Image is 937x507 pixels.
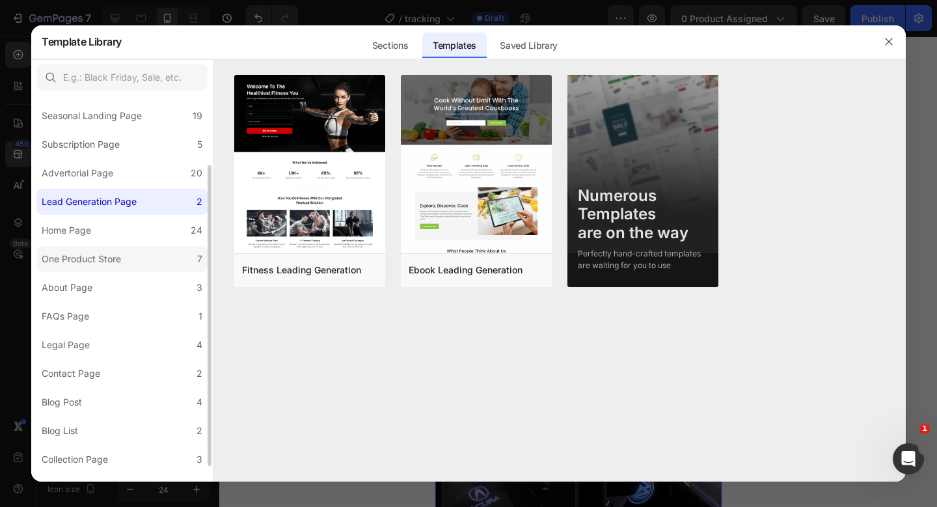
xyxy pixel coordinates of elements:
div: Legal Page [42,337,90,353]
div: About Page [42,280,92,295]
div: Lead Generation Page [42,194,137,210]
strong: Alerte batterie faible envoyée sur votre smartphone. [20,281,244,292]
div: One Product Store [42,251,121,267]
div: 5 [197,137,202,152]
div: 2 [197,423,202,439]
div: Home Page [42,223,91,238]
img: gempages_563547463047185170-be30e75f-c3fb-4c00-8c08-a8493655dc84.png [163,340,310,487]
span: Popup 1 [267,195,280,228]
div: Advertorial Page [42,165,113,181]
div: Blog Post [42,394,82,410]
img: gempages_563547463047185170-a768bc58-2312-46cb-b9a7-d774bdf382a9.png [1,340,148,487]
div: Fitness Leading Generation [242,262,361,278]
div: Ebook Leading Generation [409,262,523,278]
div: Contact Page [42,366,100,381]
span: Popup 2 [267,241,280,276]
div: 3 [197,452,202,467]
div: Numerous Templates are on the way [578,187,708,243]
div: Subscription Page [42,137,120,152]
iframe: Intercom live chat [893,443,924,474]
div: 2 [197,194,202,210]
div: Marquee [16,322,55,333]
div: Sections [362,33,418,59]
div: Perfectly hand-crafted templates are waiting for you to use [578,248,708,271]
div: 1 [198,480,202,496]
div: Quiz Page [42,480,86,496]
img: fitness2.png [234,75,385,405]
div: 7 [197,251,202,267]
div: Collection Page [42,452,108,467]
div: 3 [197,280,202,295]
div: Blog List [42,423,78,439]
div: FAQs Page [42,308,89,324]
strong: TRACKSAFE™ a été conçu pour protéger votre voiture sur la durée. [20,182,252,210]
span: 1 [919,424,930,434]
div: Templates [422,33,487,59]
h2: Template Library [42,25,122,59]
div: 20 [191,165,202,181]
div: Saved Library [489,33,568,59]
div: 4 [197,337,202,353]
div: 1 [198,308,202,324]
strong: Autonomie prolongée → pas besoin de recharger tout le temps. [20,232,257,259]
span: Une batterie qui ne vous lâche jamais [38,114,244,174]
div: Seasonal Landing Page [42,108,142,124]
div: 19 [193,108,202,124]
div: 2 [197,366,202,381]
div: 4 [197,394,202,410]
input: E.g.: Black Friday, Sale, etc. [36,64,208,90]
div: 24 [191,223,202,238]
